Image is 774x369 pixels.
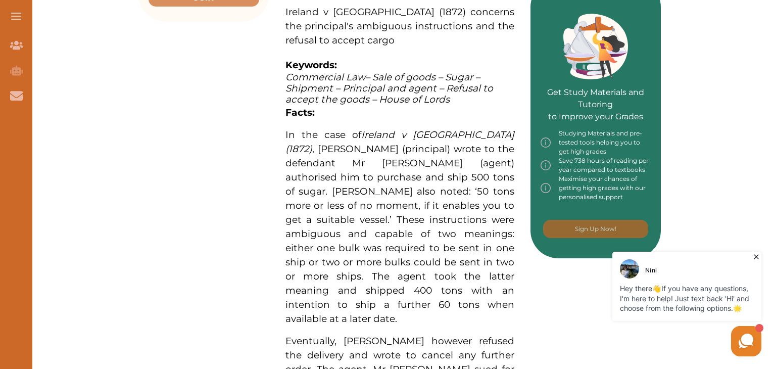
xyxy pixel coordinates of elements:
span: Commercial Law [285,71,365,83]
span: – Sale of goods – Sugar – Shipment – Principal and agent – Refusal to accept the goods – House of... [285,71,493,105]
img: Green card image [563,14,628,79]
span: Ireland v [GEOGRAPHIC_DATA] (1872) concerns the principal's ambiguous instructions and the refusa... [285,6,514,46]
div: Save 738 hours of reading per year compared to textbooks [541,156,651,174]
img: info-img [541,174,551,202]
iframe: HelpCrunch [531,249,764,359]
p: Get Study Materials and Tutoring to Improve your Grades [541,58,651,123]
img: info-img [541,156,551,174]
span: In the case of , [PERSON_NAME] (principal) wrote to the defendant Mr [PERSON_NAME] (agent) author... [285,129,514,325]
p: Sign Up Now! [575,224,616,234]
img: info-img [541,129,551,156]
strong: Facts: [285,107,315,118]
strong: Keywords: [285,59,337,71]
button: [object Object] [543,220,648,238]
div: Studying Materials and pre-tested tools helping you to get high grades [541,129,651,156]
span: Ireland v [GEOGRAPHIC_DATA] (1872) [285,129,514,155]
div: Maximise your chances of getting high grades with our personalised support [541,174,651,202]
